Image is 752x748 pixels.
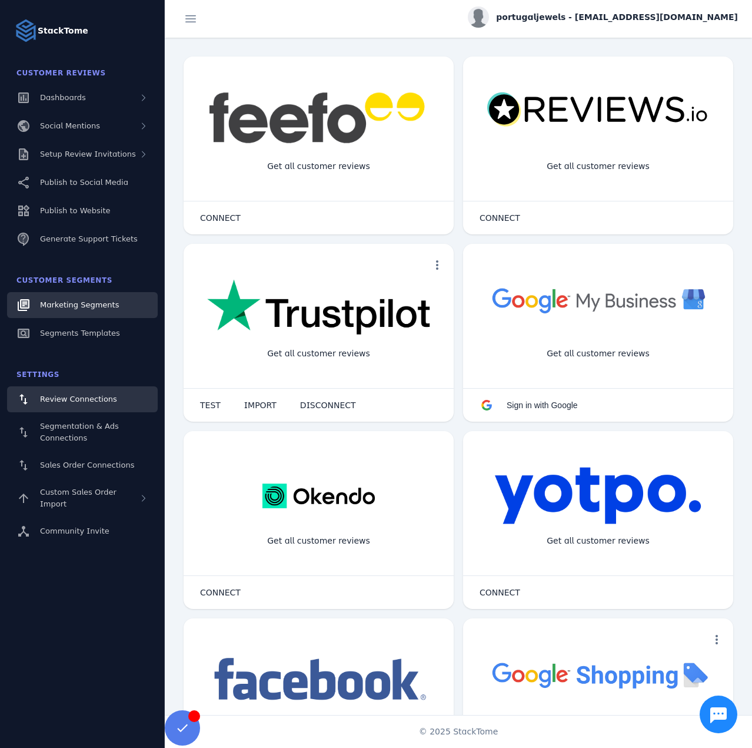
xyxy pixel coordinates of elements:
img: facebook.png [207,654,430,706]
span: CONNECT [480,214,520,222]
span: Community Invite [40,527,109,535]
a: Segments Templates [7,320,158,346]
button: CONNECT [188,581,252,604]
span: Dashboards [40,93,86,102]
span: CONNECT [200,588,241,597]
span: DISCONNECT [300,401,356,409]
a: Sales Order Connections [7,452,158,478]
a: Segmentation & Ads Connections [7,415,158,450]
span: Publish to Website [40,206,110,215]
button: more [705,628,728,651]
a: Publish to Social Media [7,170,158,196]
button: TEST [188,393,232,417]
button: CONNECT [468,206,532,230]
button: more [425,253,449,277]
div: Get all customer reviews [537,151,659,182]
img: feefo.png [207,92,430,144]
span: Segmentation & Ads Connections [40,422,119,442]
span: Marketing Segments [40,300,119,309]
span: portugaljewels - [EMAIL_ADDRESS][DOMAIN_NAME] [496,11,738,24]
div: Get all customer reviews [537,525,659,557]
span: Sales Order Connections [40,461,134,469]
div: Get all customer reviews [258,525,380,557]
span: IMPORT [244,401,277,409]
span: Customer Reviews [16,69,106,77]
a: Publish to Website [7,198,158,224]
span: Customer Segments [16,276,112,284]
button: Sign in with Google [468,393,590,417]
img: profile.jpg [468,6,489,28]
span: Segments Templates [40,329,120,337]
button: CONNECT [468,581,532,604]
button: portugaljewels - [EMAIL_ADDRESS][DOMAIN_NAME] [468,6,738,28]
button: CONNECT [188,206,252,230]
a: Generate Support Tickets [7,226,158,252]
span: Review Connections [40,395,117,403]
a: Review Connections [7,386,158,412]
span: Publish to Social Media [40,178,128,187]
div: Get all customer reviews [537,338,659,369]
img: reviewsio.svg [487,92,710,128]
a: Community Invite [7,518,158,544]
button: DISCONNECT [288,393,368,417]
span: TEST [200,401,221,409]
span: CONNECT [480,588,520,597]
span: Setup Review Invitations [40,150,136,158]
img: googlebusiness.png [487,279,710,321]
span: Social Mentions [40,121,100,130]
div: Get all customer reviews [258,151,380,182]
div: Get all customer reviews [258,338,380,369]
span: Sign in with Google [507,401,578,410]
img: googleshopping.png [487,654,710,696]
span: Generate Support Tickets [40,234,138,243]
a: Marketing Segments [7,292,158,318]
div: Import Products from Google [528,713,667,744]
span: © 2025 StackTome [419,726,498,738]
span: Custom Sales Order Import [40,488,117,508]
button: IMPORT [232,393,288,417]
img: yotpo.png [494,466,702,525]
span: Settings [16,370,59,379]
img: Logo image [14,19,38,42]
span: CONNECT [200,214,241,222]
img: okendo.webp [262,466,375,525]
strong: StackTome [38,25,88,37]
img: trustpilot.png [207,279,430,337]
